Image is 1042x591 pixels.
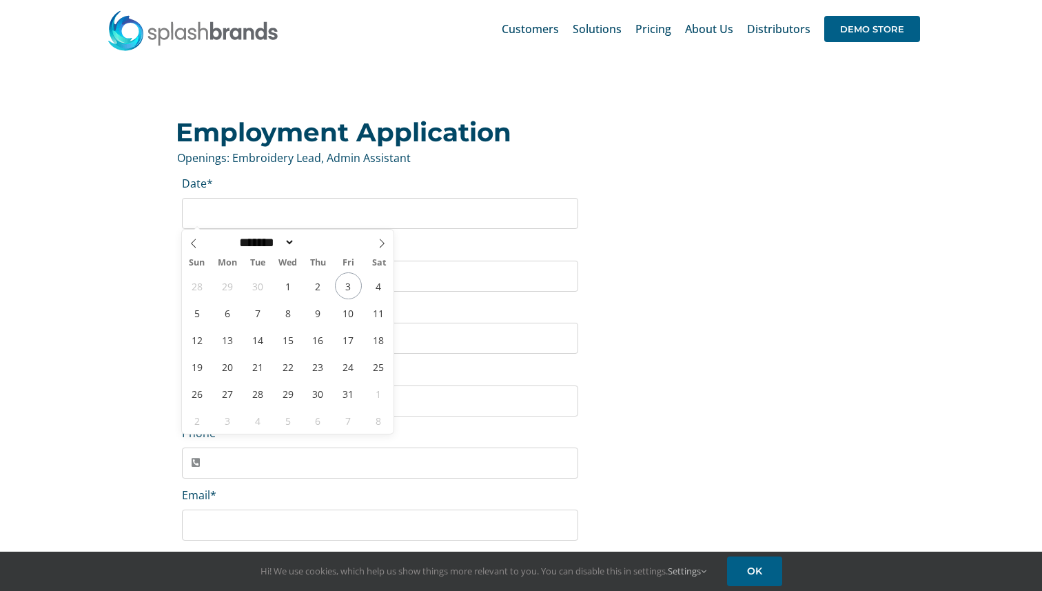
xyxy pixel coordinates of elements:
[183,272,210,299] span: September 28, 2025
[365,407,392,434] span: November 8, 2025
[747,23,810,34] span: Distributors
[502,23,559,34] span: Customers
[303,259,334,268] span: Thu
[295,235,340,250] input: Year
[243,259,273,268] span: Tue
[214,299,241,326] span: October 6, 2025
[274,299,301,326] span: October 8, 2025
[182,550,262,565] label: Date Available
[335,380,362,407] span: October 31, 2025
[244,326,271,353] span: October 14, 2025
[305,380,331,407] span: October 30, 2025
[214,272,241,299] span: September 29, 2025
[244,407,271,434] span: November 4, 2025
[244,380,271,407] span: October 28, 2025
[365,299,392,326] span: October 11, 2025
[274,353,301,380] span: October 22, 2025
[335,407,362,434] span: November 7, 2025
[809,80,888,93] a: Previous Page
[668,565,706,577] a: Settings
[214,326,241,353] span: October 13, 2025
[235,235,296,250] select: Month
[365,272,392,299] span: October 4, 2025
[364,259,394,268] span: Sat
[214,407,241,434] span: November 3, 2025
[502,7,559,51] a: Customers
[107,10,279,51] img: SplashBrands.com Logo
[176,119,881,146] h2: Employment Application
[335,353,362,380] span: October 24, 2025
[244,299,271,326] span: October 7, 2025
[365,326,392,353] span: October 18, 2025
[747,7,810,51] a: Distributors
[502,7,920,51] nav: Main Menu
[183,407,210,434] span: November 2, 2025
[183,353,210,380] span: October 19, 2025
[635,7,671,51] a: Pricing
[573,23,622,34] span: Solutions
[305,326,331,353] span: October 16, 2025
[335,326,362,353] span: October 17, 2025
[274,326,301,353] span: October 15, 2025
[305,299,331,326] span: October 9, 2025
[824,7,920,51] a: DEMO STORE
[207,176,213,191] abbr: required
[260,565,706,577] span: Hi! We use cookies, which help us show things more relevant to you. You can disable this in setti...
[274,272,301,299] span: October 1, 2025
[727,557,782,586] a: OK
[212,259,243,268] span: Mon
[274,407,301,434] span: November 5, 2025
[182,176,213,191] label: Date
[335,272,362,299] span: October 3, 2025
[365,353,392,380] span: October 25, 2025
[334,259,364,268] span: Fri
[214,380,241,407] span: October 27, 2025
[244,353,271,380] span: October 21, 2025
[685,23,733,34] span: About Us
[182,488,216,503] label: Email
[210,488,216,503] abbr: required
[273,259,303,268] span: Wed
[214,353,241,380] span: October 20, 2025
[305,353,331,380] span: October 23, 2025
[183,326,210,353] span: October 12, 2025
[635,23,671,34] span: Pricing
[305,407,331,434] span: November 6, 2025
[365,380,392,407] span: November 1, 2025
[177,150,881,166] p: Openings: Embroidery Lead, Admin Assistant
[182,259,212,268] span: Sun
[305,272,331,299] span: October 2, 2025
[274,380,301,407] span: October 29, 2025
[183,380,210,407] span: October 26, 2025
[256,550,262,565] abbr: required
[335,299,362,326] span: October 10, 2025
[183,299,210,326] span: October 5, 2025
[824,16,920,42] span: DEMO STORE
[244,272,271,299] span: September 30, 2025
